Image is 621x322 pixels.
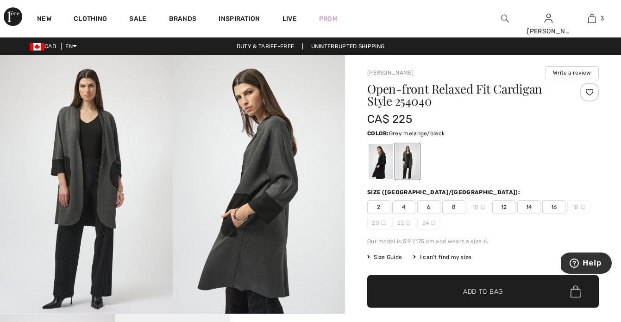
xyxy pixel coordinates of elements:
[588,13,596,24] img: My Bag
[4,7,22,26] img: 1ère Avenue
[581,205,585,209] img: ring-m.svg
[282,14,297,24] a: Live
[367,69,414,76] a: [PERSON_NAME]
[413,253,471,261] div: I can't find my size
[567,200,590,214] span: 18
[542,200,565,214] span: 16
[30,43,60,50] span: CAD
[392,216,415,230] span: 22
[30,43,44,51] img: Canadian Dollar
[367,216,390,230] span: 20
[417,200,440,214] span: 6
[219,15,260,25] span: Inspiration
[367,83,560,107] h1: Open-front Relaxed Fit Cardigan Style 254040
[367,237,599,246] div: Our model is 5'9"/175 cm and wears a size 6.
[367,253,402,261] span: Size Guide
[442,200,465,214] span: 8
[467,200,490,214] span: 10
[545,13,552,24] img: My Info
[406,221,410,225] img: ring-m.svg
[392,200,415,214] span: 4
[367,130,389,137] span: Color:
[367,200,390,214] span: 2
[492,200,515,214] span: 12
[169,15,197,25] a: Brands
[545,66,599,79] button: Write a review
[571,285,581,297] img: Bag.svg
[367,275,599,308] button: Add to Bag
[395,144,420,179] div: Grey melange/black
[389,130,445,137] span: Grey melange/black
[65,43,77,50] span: EN
[601,14,604,23] span: 3
[463,287,503,297] span: Add to Bag
[501,13,509,24] img: search the website
[527,26,570,36] div: [PERSON_NAME]
[37,15,51,25] a: New
[129,15,146,25] a: Sale
[431,221,435,225] img: ring-m.svg
[367,188,522,196] div: Size ([GEOGRAPHIC_DATA]/[GEOGRAPHIC_DATA]):
[367,113,412,126] span: CA$ 225
[545,14,552,23] a: Sign In
[571,13,613,24] a: 3
[517,200,540,214] span: 14
[561,253,612,276] iframe: Opens a widget where you can find more information
[74,15,107,25] a: Clothing
[417,216,440,230] span: 24
[319,14,338,24] a: Prom
[481,205,485,209] img: ring-m.svg
[381,221,386,225] img: ring-m.svg
[173,55,345,314] img: Open-Front Relaxed Fit Cardigan Style 254040. 2
[369,144,393,179] div: Black/Black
